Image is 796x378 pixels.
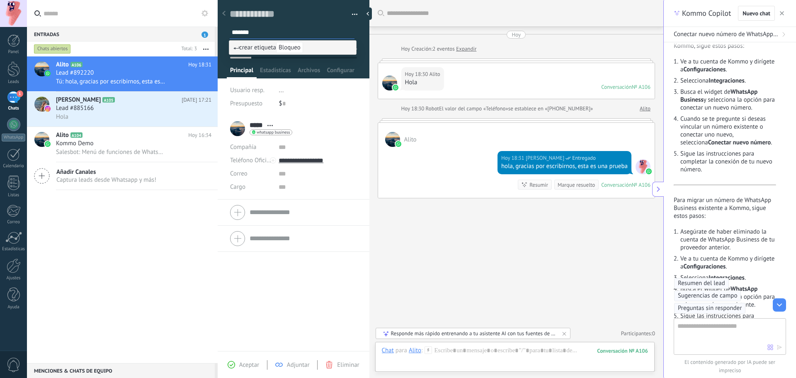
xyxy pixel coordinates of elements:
span: Alito [404,136,417,144]
span: Teléfono Oficina [230,156,273,164]
span: El valor del campo «Teléfono» [439,105,508,113]
span: Salesbot: Menú de funciones de WhatsApp ¡Desbloquea la mensajería mejorada en WhatsApp! Haz clic ... [56,148,166,156]
div: Chats abiertos [34,44,71,54]
span: [PERSON_NAME] [56,96,101,104]
strong: WhatsApp Business [680,88,757,104]
button: Nuevo chat [738,6,775,21]
span: Estadísticas [260,66,291,78]
div: Total: 3 [178,45,197,53]
button: Preguntas sin responder [674,303,745,314]
div: Hoy 18:30 [405,70,430,78]
div: Hoy [512,31,521,39]
span: 1 [201,32,208,38]
span: Nuevo chat [743,10,770,16]
li: Ve a tu cuenta de Kommo y dirígete a . [680,58,776,73]
li: Busca el widget de y selecciona la opción para conectar un nuevo número. [680,88,776,112]
span: Resumen del lead [678,279,725,288]
div: Marque resuelto [558,181,595,189]
span: A105 [102,97,114,102]
strong: Integraciones [709,77,745,85]
div: Estadísticas [2,246,26,252]
div: $ [279,97,357,110]
div: 106 [597,347,648,354]
div: Listas [2,193,26,198]
div: Creación: [401,45,477,53]
div: Cargo [230,180,272,194]
span: Usuario resp. [230,86,265,94]
span: para [396,346,407,355]
div: Responde más rápido entrenando a tu asistente AI con tus fuentes de datos [391,330,556,337]
span: Entregado [572,154,596,162]
li: Asegúrate de haber eliminado la cuenta de WhatsApp Business de tu proveedor anterior. [680,228,776,251]
span: Hola [56,113,68,121]
span: El contenido generado por IA puede ser impreciso [674,358,786,375]
span: Archivos [298,66,320,78]
span: [DATE] 17:21 [182,96,211,104]
span: 1 [17,90,23,97]
a: Expandir [456,45,476,53]
button: Más [197,41,215,56]
div: Usuario resp. [230,84,273,97]
div: Hola [405,78,440,87]
div: hola, gracias por escribirnos, esta es una prueba [501,162,628,171]
span: Preguntas sin responder [678,304,742,312]
span: Alejandro Romero (Oficina de Venta) [526,154,564,162]
div: Presupuesto [230,97,273,110]
li: Selecciona . [680,77,776,85]
span: Aceptar [239,361,259,369]
span: whatsapp business [257,130,290,134]
strong: Integraciones [709,274,745,282]
div: WhatsApp [2,134,25,141]
div: Ajustes [2,276,26,281]
span: Tú: hola, gracias por escribirnos, esta es una prueba [56,78,166,85]
div: Ayuda [2,305,26,310]
button: Conectar nuevo número de WhatsApp con CRM [664,27,796,42]
span: Bloqueo [276,42,303,53]
div: № A106 [632,181,650,188]
li: Ve a tu cuenta de Kommo y dirígete a . [680,255,776,271]
span: Hoy 16:34 [188,131,211,139]
span: Eliminar [337,361,359,369]
span: Sugerencias de campo [678,292,737,300]
div: Alito [409,346,421,354]
img: icon [45,106,51,112]
span: Alito [382,76,397,90]
li: Selecciona . [680,274,776,282]
span: 0 [652,330,655,337]
span: Añadir Canales [56,168,156,176]
span: Alito [430,70,440,78]
div: Hoy 18:31 [501,154,526,162]
span: Robot [426,105,439,112]
span: Correo [230,170,248,178]
a: Alito [640,105,650,113]
span: Presupuesto [230,100,262,107]
div: Correo [2,219,26,225]
img: waba.svg [393,85,398,90]
img: icon [45,141,51,147]
div: № A106 [632,83,650,90]
li: Cuando se te pregunte si deseas vincular un número existente o conectar uno nuevo, selecciona . [680,115,776,146]
span: Principal [230,66,253,78]
span: Cargo [230,184,245,190]
span: se establece en «[PHONE_NUMBER]» [508,105,593,113]
div: Entradas [27,27,215,41]
span: Captura leads desde Whatsapp y más! [56,176,156,184]
span: Lead #892220 [56,69,94,77]
span: Conectar nuevo número de WhatsApp con CRM [674,30,779,39]
button: Resumen del lead [674,278,729,289]
span: Adjuntar [287,361,310,369]
button: Sugerencias de campo [674,290,741,301]
span: crear etiqueta Bloqueo [233,44,303,51]
span: 2 eventos [432,45,454,53]
div: Hoy 18:30 [401,105,426,113]
span: : [421,346,422,355]
div: Calendario [2,163,26,169]
span: ... [279,86,284,94]
a: Participantes:0 [621,330,655,337]
span: Kommo Demo [56,139,94,148]
a: avatariconAlitoA106Hoy 18:31Lead #892220Tú: hola, gracias por escribirnos, esta es una prueba [27,56,218,91]
strong: Conectar nuevo número [708,139,771,146]
div: Menciones & Chats de equipo [27,363,215,378]
div: Compañía [230,141,272,154]
li: Sigue las instrucciones para completar la conexión de tu nuevo número. [680,150,776,173]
